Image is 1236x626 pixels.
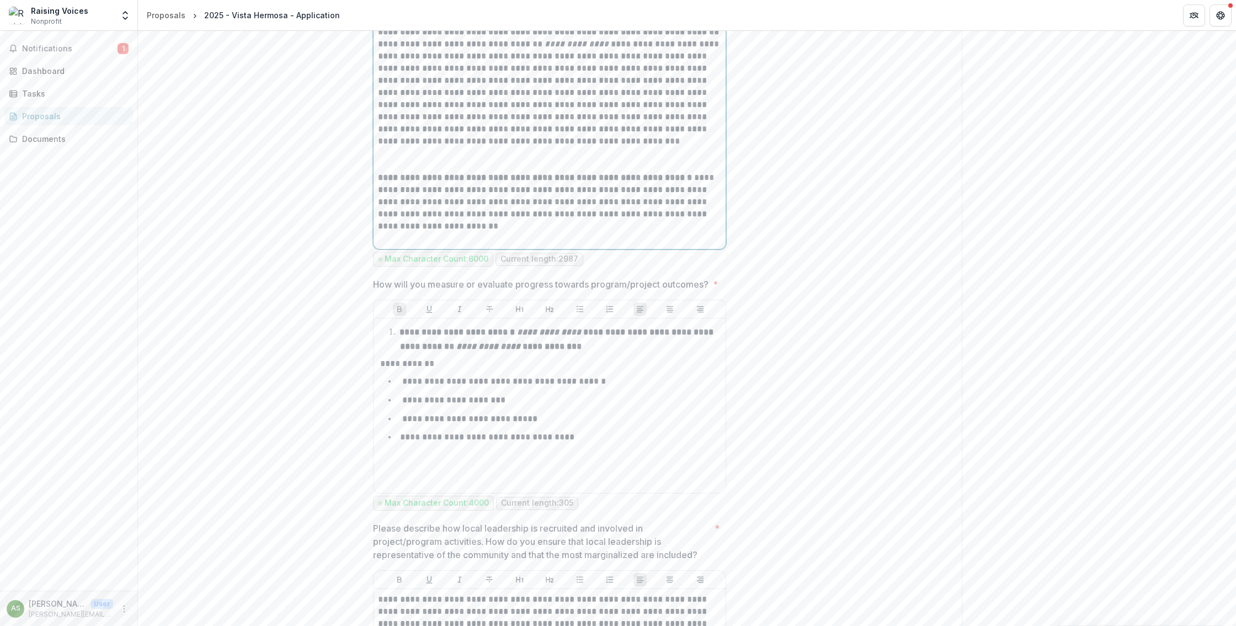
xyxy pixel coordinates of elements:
p: Please describe how local leadership is recruited and involved in project/program activities. How... [373,522,710,561]
span: Notifications [22,44,118,54]
button: Align Right [694,573,707,586]
button: Strike [483,303,496,316]
button: Bold [393,303,406,316]
button: Align Left [633,573,647,586]
button: Ordered List [603,303,616,316]
a: Dashboard [4,62,133,80]
button: Align Right [694,303,707,316]
a: Tasks [4,84,133,103]
button: Heading 2 [543,573,556,586]
p: Max Character Count: 6000 [385,254,488,264]
img: Raising Voices [9,7,26,24]
div: Documents [22,133,124,145]
button: Heading 1 [513,573,526,586]
p: Current length: 305 [501,498,573,508]
nav: breadcrumb [142,7,344,23]
p: User [90,599,113,609]
button: Open entity switcher [118,4,133,26]
a: Proposals [142,7,190,23]
div: Tasks [22,88,124,99]
p: Current length: 2987 [500,254,578,264]
button: Heading 2 [543,303,556,316]
button: Align Center [663,573,676,586]
button: Strike [483,573,496,586]
div: Proposals [22,110,124,122]
button: Align Left [633,303,647,316]
button: Bullet List [573,573,587,586]
p: How will you measure or evaluate progress towards program/project outcomes? [373,278,708,291]
p: [PERSON_NAME] [29,598,86,609]
div: Ana-María Sosa [11,605,20,612]
a: Documents [4,130,133,148]
div: 2025 - Vista Hermosa - Application [204,9,340,21]
button: Italicize [453,573,466,586]
p: [PERSON_NAME][EMAIL_ADDRESS][DOMAIN_NAME] [29,609,113,619]
button: Notifications1 [4,40,133,57]
span: 1 [118,43,129,54]
a: Proposals [4,107,133,125]
button: Get Help [1210,4,1232,26]
button: Underline [423,303,436,316]
button: Italicize [453,303,466,316]
button: Ordered List [603,573,616,586]
p: Max Character Count: 4000 [385,498,489,508]
button: Partners [1183,4,1205,26]
button: Heading 1 [513,303,526,316]
button: Bold [393,573,406,586]
span: Nonprofit [31,17,62,26]
div: Raising Voices [31,5,88,17]
button: More [118,602,131,616]
button: Align Center [663,303,676,316]
button: Bullet List [573,303,587,316]
div: Dashboard [22,65,124,77]
div: Proposals [147,9,185,21]
button: Underline [423,573,436,586]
